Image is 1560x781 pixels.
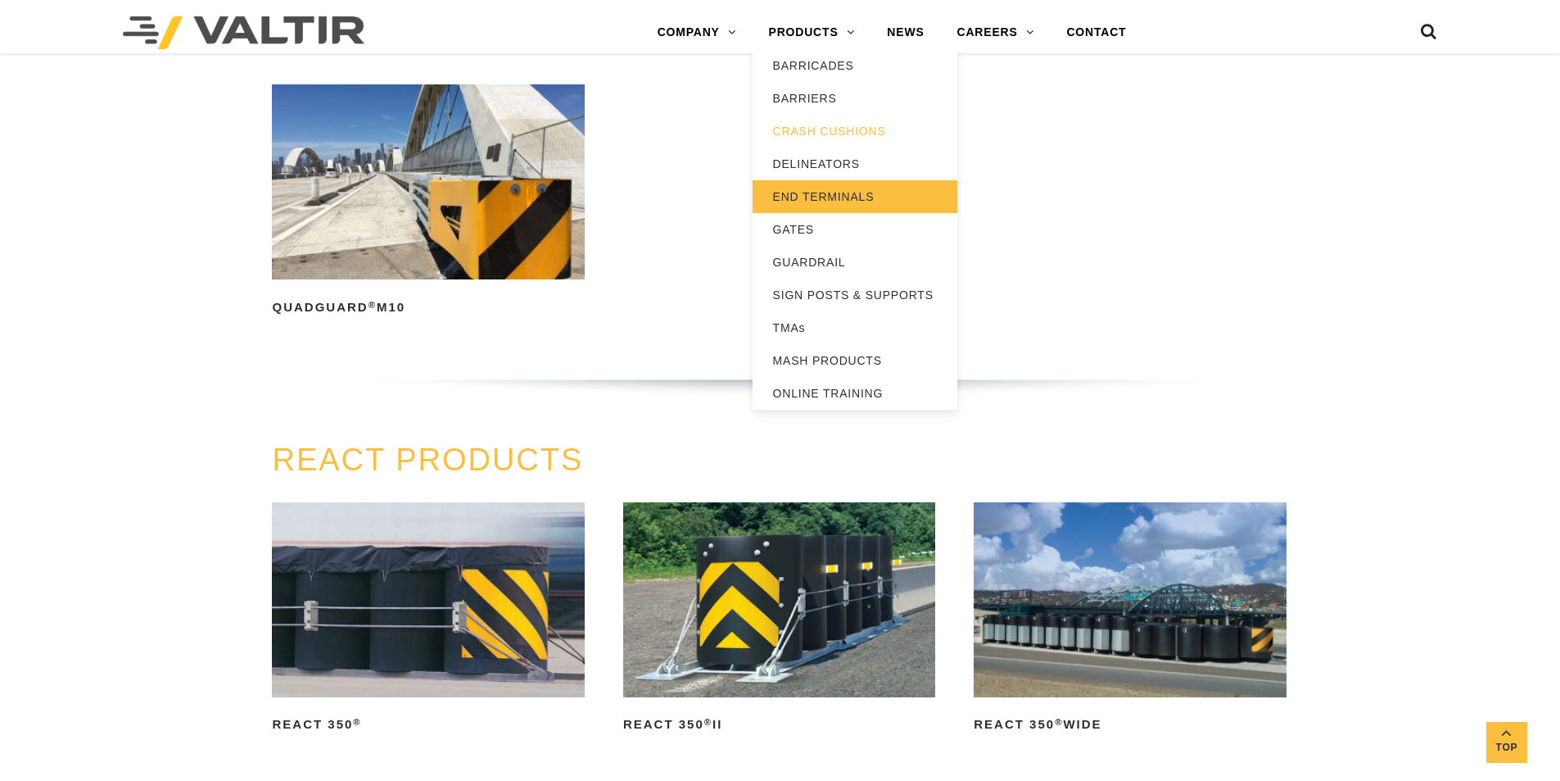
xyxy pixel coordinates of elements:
[369,300,377,310] sup: ®
[753,377,957,410] a: ONLINE TRAINING
[623,502,935,738] a: REACT 350®II
[641,16,753,49] a: COMPANY
[753,311,957,344] a: TMAs
[753,246,957,279] a: GUARDRAIL
[1055,717,1063,727] sup: ®
[1486,738,1527,757] span: Top
[974,502,1286,738] a: REACT 350®Wide
[123,16,364,49] img: Valtir
[753,82,957,115] a: BARRIERS
[753,148,957,180] a: DELINEATORS
[753,213,957,246] a: GATES
[272,502,584,738] a: REACT 350®
[1486,722,1527,763] a: Top
[623,712,935,738] h2: REACT 350 II
[272,84,584,320] a: QuadGuard®M10
[353,717,361,727] sup: ®
[941,16,1051,49] a: CAREERS
[753,279,957,311] a: SIGN POSTS & SUPPORTS
[753,16,871,49] a: PRODUCTS
[753,344,957,377] a: MASH PRODUCTS
[753,180,957,213] a: END TERMINALS
[974,712,1286,738] h2: REACT 350 Wide
[704,717,712,727] sup: ®
[753,115,957,148] a: CRASH CUSHIONS
[1050,16,1142,49] a: CONTACT
[272,443,583,477] a: REACT PRODUCTS
[870,16,940,49] a: NEWS
[272,712,584,738] h2: REACT 350
[753,49,957,82] a: BARRICADES
[272,294,584,320] h2: QuadGuard M10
